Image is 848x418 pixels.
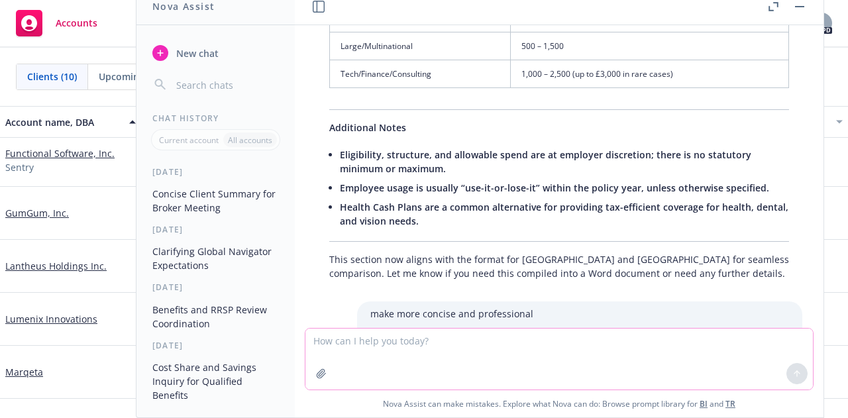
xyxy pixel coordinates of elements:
button: Benefits and RRSP Review Coordination [147,299,284,335]
div: [DATE] [136,166,295,178]
span: Employee usage is usually “use-it-or-lose-it” within the policy year, unless otherwise specified. [340,182,769,194]
div: Account name, DBA [5,115,121,129]
td: 1,000 – 2,500 (up to £3,000 in rare cases) [510,60,788,88]
span: Upcoming renewals (0) [99,70,201,83]
p: Current account [159,134,219,146]
a: Marqeta [5,365,43,379]
button: Concise Client Summary for Broker Meeting [147,183,284,219]
td: Tech/Finance/Consulting [330,60,511,88]
div: [DATE] [136,282,295,293]
a: TR [725,398,735,409]
td: Large/Multinational [330,32,511,60]
span: Clients (10) [27,70,77,83]
span: Accounts [56,18,97,28]
p: All accounts [228,134,272,146]
span: Additional Notes [329,121,406,134]
a: Accounts [11,5,103,42]
div: [DATE] [136,224,295,235]
span: Eligibility, structure, and allowable spend are at employer discretion; there is no statutory min... [340,148,751,175]
a: Lumenix Innovations [5,312,97,326]
button: Cost Share and Savings Inquiry for Qualified Benefits [147,356,284,406]
a: GumGum, Inc. [5,206,69,220]
p: This section now aligns with the format for [GEOGRAPHIC_DATA] and [GEOGRAPHIC_DATA] for seamless ... [329,252,789,280]
span: New chat [174,46,219,60]
span: Sentry [5,160,34,174]
button: Clarifying Global Navigator Expectations [147,240,284,276]
input: Search chats [174,76,279,94]
span: Health Cash Plans are a common alternative for providing tax-efficient coverage for health, denta... [340,201,788,227]
span: Nova Assist can make mistakes. Explore what Nova can do: Browse prompt library for and [300,390,818,417]
a: Functional Software, Inc. [5,146,115,160]
div: Chat History [136,113,295,124]
button: New chat [147,41,284,65]
a: BI [700,398,708,409]
p: make more concise and professional [370,307,789,321]
td: 500 – 1,500 [510,32,788,60]
a: Lantheus Holdings Inc. [5,259,107,273]
div: [DATE] [136,340,295,351]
